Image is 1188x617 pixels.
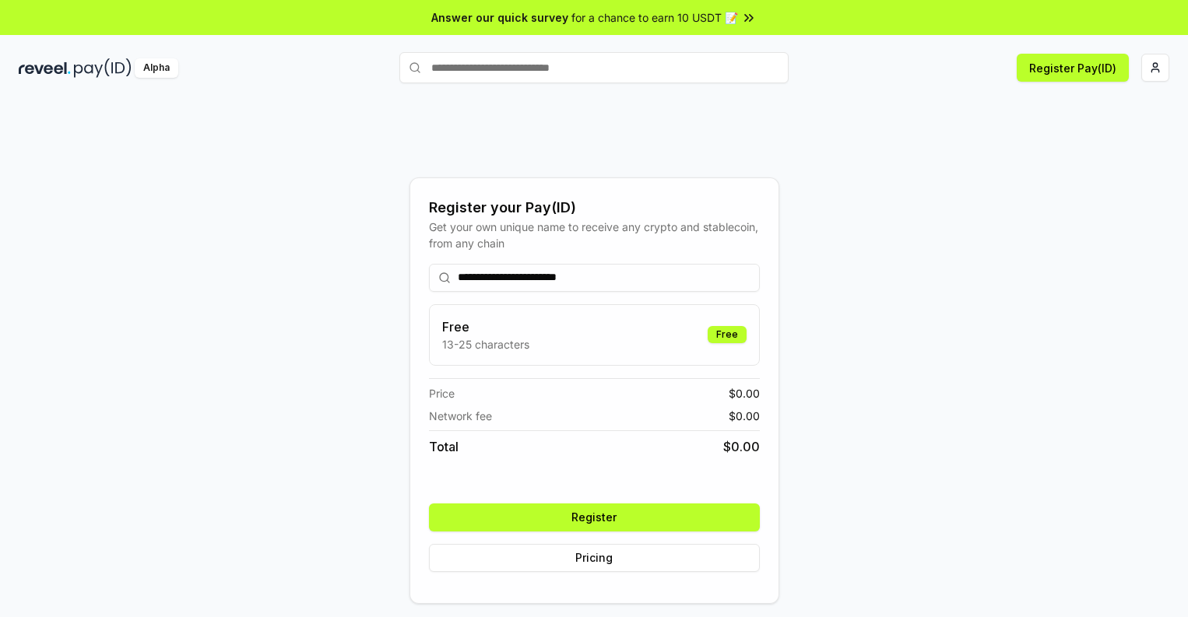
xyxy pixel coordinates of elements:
[429,408,492,424] span: Network fee
[442,317,529,336] h3: Free
[1017,54,1129,82] button: Register Pay(ID)
[429,503,760,531] button: Register
[135,58,178,78] div: Alpha
[429,197,760,219] div: Register your Pay(ID)
[442,336,529,352] p: 13-25 characters
[723,437,760,456] span: $ 0.00
[74,58,132,78] img: pay_id
[708,326,747,343] div: Free
[729,385,760,401] span: $ 0.00
[571,9,738,26] span: for a chance to earn 10 USDT 📝
[19,58,71,78] img: reveel_dark
[429,544,760,572] button: Pricing
[429,437,459,456] span: Total
[429,385,455,401] span: Price
[429,219,760,251] div: Get your own unique name to receive any crypto and stablecoin, from any chain
[729,408,760,424] span: $ 0.00
[431,9,568,26] span: Answer our quick survey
